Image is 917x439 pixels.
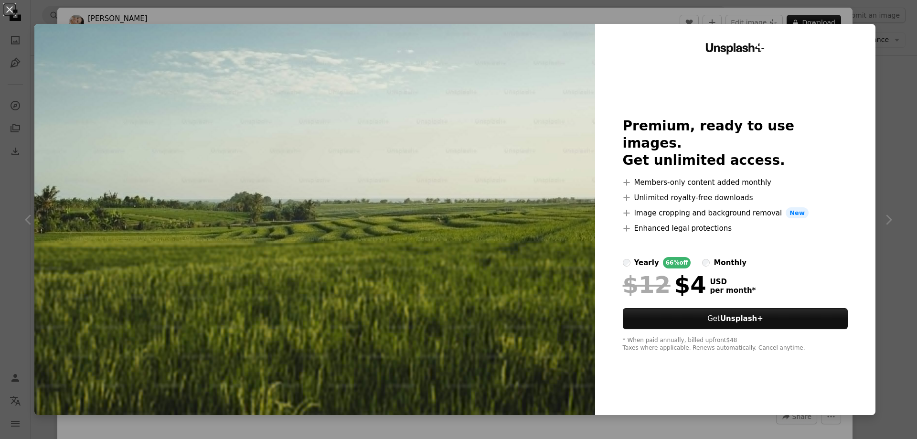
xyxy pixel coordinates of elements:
li: Enhanced legal protections [623,223,848,234]
h2: Premium, ready to use images. Get unlimited access. [623,118,848,169]
div: $4 [623,272,706,297]
li: Members-only content added monthly [623,177,848,188]
li: Unlimited royalty-free downloads [623,192,848,203]
strong: Unsplash+ [720,314,763,323]
span: $12 [623,272,671,297]
div: * When paid annually, billed upfront $48 Taxes where applicable. Renews automatically. Cancel any... [623,337,848,352]
div: yearly [634,257,659,268]
input: monthly [702,259,710,267]
span: New [786,207,809,219]
div: 66% off [663,257,691,268]
button: GetUnsplash+ [623,308,848,329]
li: Image cropping and background removal [623,207,848,219]
div: monthly [714,257,746,268]
input: yearly66%off [623,259,630,267]
span: USD [710,278,756,286]
span: per month * [710,286,756,295]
